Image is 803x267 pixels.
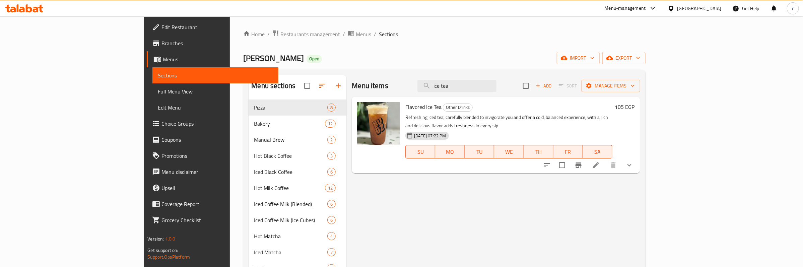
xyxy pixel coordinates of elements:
[327,104,336,112] div: items
[602,52,646,64] button: export
[254,136,327,144] span: Manual Brew
[243,30,645,39] nav: breadcrumb
[147,51,278,67] a: Menus
[300,79,314,93] span: Select all sections
[327,168,336,176] div: items
[571,157,587,173] button: Branch-specific-item
[605,157,621,173] button: delete
[587,82,635,90] span: Manage items
[592,161,600,169] a: Edit menu item
[327,216,336,224] div: items
[254,200,327,208] span: Iced Coffee Milk (Blended)
[328,233,335,240] span: 4
[556,147,580,157] span: FR
[158,71,273,79] span: Sections
[539,157,555,173] button: sort-choices
[557,52,600,64] button: import
[583,145,612,158] button: SA
[417,80,496,92] input: search
[325,121,335,127] span: 12
[161,184,273,192] span: Upsell
[357,102,400,145] img: Flavored Ice Tea
[314,78,330,94] span: Sort sections
[328,249,335,256] span: 7
[554,81,582,91] span: Select section first
[405,145,435,158] button: SU
[147,212,278,228] a: Grocery Checklist
[586,147,610,157] span: SA
[605,4,646,12] div: Menu-management
[328,137,335,143] span: 2
[792,5,794,12] span: r
[677,5,722,12] div: [GEOGRAPHIC_DATA]
[328,201,335,207] span: 6
[161,168,273,176] span: Menu disclaimer
[249,196,346,212] div: Iced Coffee Milk (Blended)6
[533,81,554,91] button: Add
[443,104,473,112] div: Other Drinks
[497,147,521,157] span: WE
[467,147,491,157] span: TU
[147,235,164,243] span: Version:
[254,168,327,176] span: Iced Black Coffee
[405,102,442,112] span: Flavored Ice Tea
[147,196,278,212] a: Coverage Report
[158,104,273,112] span: Edit Menu
[524,145,553,158] button: TH
[147,180,278,196] a: Upsell
[249,132,346,148] div: Manual Brew2
[161,152,273,160] span: Promotions
[328,105,335,111] span: 8
[254,104,327,112] div: Pizza
[249,148,346,164] div: Hot Black Coffee3
[254,184,325,192] span: Hot Milk Coffee
[533,81,554,91] span: Add item
[161,216,273,224] span: Grocery Checklist
[152,83,278,99] a: Full Menu View
[625,161,633,169] svg: Show Choices
[249,99,346,116] div: Pizza8
[527,147,551,157] span: TH
[408,147,432,157] span: SU
[582,80,640,92] button: Manage items
[161,200,273,208] span: Coverage Report
[535,82,553,90] span: Add
[325,184,336,192] div: items
[254,120,325,128] span: Bakery
[254,248,327,256] span: Iced Matcha
[161,39,273,47] span: Branches
[152,67,278,83] a: Sections
[147,253,190,261] a: Support.OpsPlatform
[438,147,462,157] span: MO
[348,30,371,39] a: Menus
[343,30,345,38] li: /
[356,30,371,38] span: Menus
[272,30,340,39] a: Restaurants management
[562,54,594,62] span: import
[147,164,278,180] a: Menu disclaimer
[147,148,278,164] a: Promotions
[555,158,569,172] span: Select to update
[161,23,273,31] span: Edit Restaurant
[161,136,273,144] span: Coupons
[553,145,583,158] button: FR
[465,145,494,158] button: TU
[608,54,640,62] span: export
[249,116,346,132] div: Bakery12
[327,232,336,240] div: items
[411,133,449,139] span: [DATE] 07:22 PM
[435,145,465,158] button: MO
[330,78,346,94] button: Add section
[325,185,335,191] span: 12
[254,152,327,160] div: Hot Black Coffee
[328,153,335,159] span: 3
[519,79,533,93] span: Select section
[405,113,612,130] p: Refreshing iced tea, carefully blended to invigorate you and offer a cold, balanced experience, w...
[615,102,635,112] h6: 105 EGP
[165,235,176,243] span: 1.0.0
